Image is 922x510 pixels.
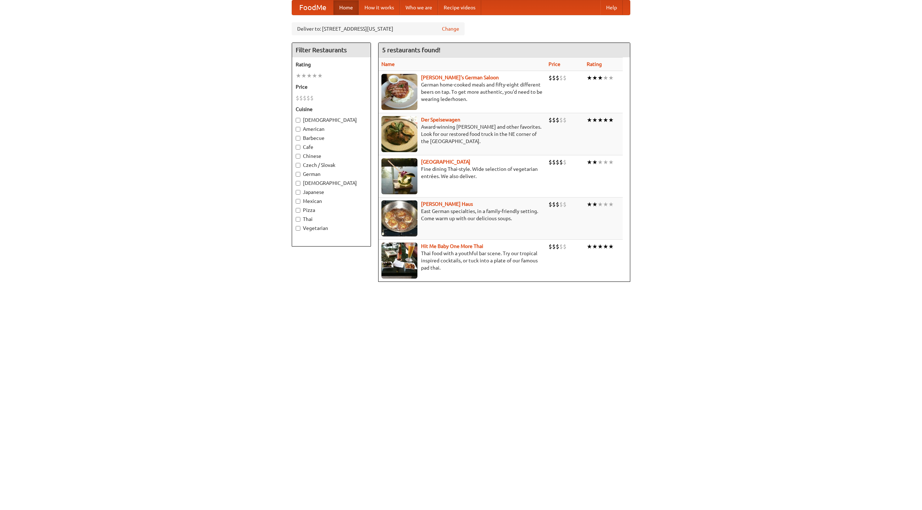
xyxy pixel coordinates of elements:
li: ★ [592,74,597,82]
label: Pizza [296,207,367,214]
li: ★ [597,116,603,124]
a: [PERSON_NAME]'s German Saloon [421,75,499,80]
li: ★ [608,200,614,208]
label: Japanese [296,189,367,196]
li: ★ [603,74,608,82]
li: ★ [597,74,603,82]
li: $ [552,200,556,208]
input: Vegetarian [296,226,300,231]
li: $ [552,74,556,82]
a: [GEOGRAPHIC_DATA] [421,159,470,165]
li: $ [549,74,552,82]
li: ★ [317,72,323,80]
input: Cafe [296,145,300,150]
li: ★ [608,116,614,124]
li: ★ [608,243,614,250]
a: Price [549,61,560,67]
li: ★ [296,72,301,80]
input: Chinese [296,154,300,159]
a: Rating [587,61,602,67]
a: Recipe videos [438,0,481,15]
div: Deliver to: [STREET_ADDRESS][US_STATE] [292,22,465,35]
li: ★ [592,158,597,166]
b: Hit Me Baby One More Thai [421,243,483,249]
li: ★ [603,116,608,124]
li: ★ [587,158,592,166]
input: [DEMOGRAPHIC_DATA] [296,118,300,123]
h5: Cuisine [296,106,367,113]
li: $ [563,243,567,250]
li: $ [556,74,559,82]
input: German [296,172,300,177]
li: ★ [592,116,597,124]
li: ★ [603,200,608,208]
img: speisewagen.jpg [381,116,417,152]
li: ★ [592,200,597,208]
p: East German specialties, in a family-friendly setting. Come warm up with our delicious soups. [381,208,543,222]
a: Home [334,0,359,15]
li: $ [563,74,567,82]
label: Thai [296,216,367,223]
ng-pluralize: 5 restaurants found! [382,46,440,53]
label: Cafe [296,143,367,151]
label: Mexican [296,198,367,205]
li: $ [563,158,567,166]
p: Fine dining Thai-style. Wide selection of vegetarian entrées. We also deliver. [381,165,543,180]
li: $ [552,158,556,166]
img: babythai.jpg [381,243,417,279]
label: [DEMOGRAPHIC_DATA] [296,179,367,187]
li: $ [563,200,567,208]
input: Pizza [296,208,300,213]
li: ★ [587,74,592,82]
p: Award-winning [PERSON_NAME] and other favorites. Look for our restored food truck in the NE corne... [381,123,543,145]
li: $ [559,116,563,124]
h4: Filter Restaurants [292,43,371,57]
li: ★ [597,243,603,250]
li: $ [556,243,559,250]
li: ★ [587,243,592,250]
li: $ [552,116,556,124]
li: $ [556,158,559,166]
input: Barbecue [296,136,300,141]
a: [PERSON_NAME] Haus [421,201,473,207]
li: ★ [587,200,592,208]
a: Name [381,61,395,67]
label: Vegetarian [296,225,367,232]
li: $ [306,94,310,102]
li: $ [563,116,567,124]
li: $ [310,94,314,102]
li: $ [549,200,552,208]
li: ★ [597,158,603,166]
li: $ [549,243,552,250]
input: Thai [296,217,300,222]
li: $ [559,158,563,166]
li: ★ [306,72,312,80]
li: ★ [603,243,608,250]
li: $ [299,94,303,102]
a: Who we are [400,0,438,15]
li: $ [296,94,299,102]
input: Czech / Slovak [296,163,300,168]
li: ★ [603,158,608,166]
li: $ [556,200,559,208]
label: German [296,170,367,178]
a: FoodMe [292,0,334,15]
img: kohlhaus.jpg [381,200,417,236]
h5: Rating [296,61,367,68]
li: ★ [608,74,614,82]
label: Chinese [296,152,367,160]
a: Help [600,0,623,15]
input: [DEMOGRAPHIC_DATA] [296,181,300,186]
li: $ [559,74,563,82]
img: esthers.jpg [381,74,417,110]
li: $ [556,116,559,124]
b: Der Speisewagen [421,117,460,123]
li: $ [559,200,563,208]
li: $ [552,243,556,250]
li: $ [559,243,563,250]
input: Mexican [296,199,300,204]
li: ★ [312,72,317,80]
li: $ [549,158,552,166]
